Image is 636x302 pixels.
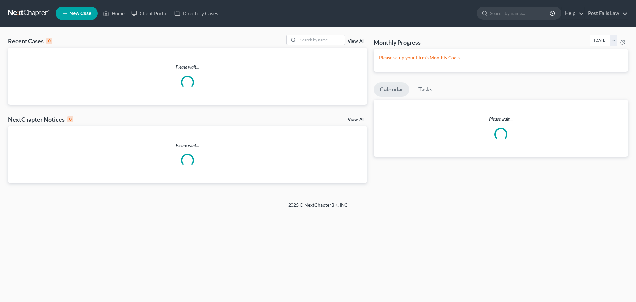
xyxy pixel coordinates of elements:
[348,39,364,44] a: View All
[374,38,421,46] h3: Monthly Progress
[585,7,628,19] a: Post Falls Law
[8,115,73,123] div: NextChapter Notices
[412,82,439,97] a: Tasks
[379,54,623,61] p: Please setup your Firm's Monthly Goals
[100,7,128,19] a: Home
[298,35,345,45] input: Search by name...
[374,116,628,122] p: Please wait...
[8,37,52,45] div: Recent Cases
[8,142,367,149] p: Please wait...
[348,117,364,122] a: View All
[562,7,584,19] a: Help
[128,7,171,19] a: Client Portal
[374,82,409,97] a: Calendar
[490,7,551,19] input: Search by name...
[171,7,222,19] a: Directory Cases
[129,202,507,213] div: 2025 © NextChapterBK, INC
[46,38,52,44] div: 0
[67,116,73,122] div: 0
[69,11,91,16] span: New Case
[8,64,367,70] p: Please wait...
